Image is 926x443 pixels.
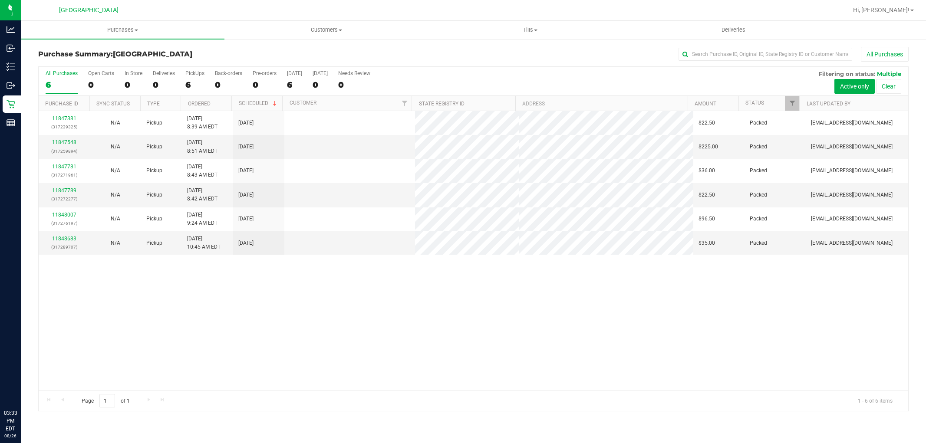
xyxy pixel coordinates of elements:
span: Pickup [146,167,162,175]
div: In Store [125,70,142,76]
span: [GEOGRAPHIC_DATA] [113,50,192,58]
button: N/A [111,215,120,223]
span: $36.00 [699,167,715,175]
span: [DATE] [238,215,254,223]
span: [EMAIL_ADDRESS][DOMAIN_NAME] [811,215,893,223]
span: [DATE] [238,143,254,151]
div: 0 [153,80,175,90]
span: 1 - 6 of 6 items [851,394,900,407]
span: [DATE] [238,191,254,199]
span: [EMAIL_ADDRESS][DOMAIN_NAME] [811,191,893,199]
p: (317271961) [44,171,85,179]
a: 11847381 [52,115,76,121]
span: Pickup [146,239,162,247]
button: All Purchases [861,47,909,62]
span: Pickup [146,143,162,151]
a: Filter [785,96,799,111]
span: Not Applicable [111,167,120,174]
div: 0 [253,80,277,90]
a: 11848683 [52,236,76,242]
button: N/A [111,143,120,151]
span: Pickup [146,191,162,199]
span: [DATE] 8:42 AM EDT [187,187,217,203]
inline-svg: Inventory [7,62,15,71]
a: 11848007 [52,212,76,218]
span: [DATE] [238,119,254,127]
button: N/A [111,167,120,175]
div: 6 [46,80,78,90]
a: Deliveries [632,21,835,39]
a: Ordered [188,101,211,107]
a: Scheduled [239,100,278,106]
span: Packed [750,167,767,175]
div: Deliveries [153,70,175,76]
span: $35.00 [699,239,715,247]
button: Clear [876,79,901,94]
div: Pre-orders [253,70,277,76]
span: [DATE] 9:24 AM EDT [187,211,217,227]
button: N/A [111,191,120,199]
span: Filtering on status: [819,70,875,77]
inline-svg: Retail [7,100,15,108]
span: Packed [750,239,767,247]
p: 08/26 [4,433,17,439]
div: [DATE] [313,70,328,76]
span: [DATE] [238,239,254,247]
span: [EMAIL_ADDRESS][DOMAIN_NAME] [811,167,893,175]
a: Purchase ID [45,101,78,107]
div: 6 [185,80,204,90]
inline-svg: Analytics [7,25,15,34]
inline-svg: Outbound [7,81,15,90]
h3: Purchase Summary: [38,50,328,58]
span: Multiple [877,70,901,77]
span: Not Applicable [111,144,120,150]
p: (317289707) [44,243,85,251]
span: [EMAIL_ADDRESS][DOMAIN_NAME] [811,119,893,127]
inline-svg: Inbound [7,44,15,53]
p: (317239325) [44,123,85,131]
span: Hi, [PERSON_NAME]! [853,7,910,13]
button: N/A [111,119,120,127]
span: Tills [428,26,631,34]
th: Address [515,96,688,111]
div: [DATE] [287,70,302,76]
span: Not Applicable [111,192,120,198]
span: Not Applicable [111,240,120,246]
a: State Registry ID [419,101,465,107]
div: 0 [125,80,142,90]
span: [GEOGRAPHIC_DATA] [59,7,119,14]
p: 03:33 PM EDT [4,409,17,433]
span: [EMAIL_ADDRESS][DOMAIN_NAME] [811,143,893,151]
a: Customer [290,100,316,106]
a: Last Updated By [807,101,850,107]
a: Purchases [21,21,224,39]
span: Packed [750,215,767,223]
a: 11847789 [52,187,76,194]
input: 1 [99,394,115,407]
div: 0 [215,80,242,90]
input: Search Purchase ID, Original ID, State Registry ID or Customer Name... [679,48,852,61]
span: Page of 1 [74,394,137,407]
span: Packed [750,191,767,199]
span: $22.50 [699,191,715,199]
button: N/A [111,239,120,247]
a: 11847548 [52,139,76,145]
span: Pickup [146,215,162,223]
a: Sync Status [96,101,130,107]
button: Active only [834,79,875,94]
span: Not Applicable [111,120,120,126]
a: Status [745,100,764,106]
a: Amount [695,101,716,107]
span: [EMAIL_ADDRESS][DOMAIN_NAME] [811,239,893,247]
div: 0 [313,80,328,90]
a: 11847781 [52,164,76,170]
span: Packed [750,119,767,127]
iframe: Resource center [9,374,35,400]
div: 0 [88,80,114,90]
span: [DATE] 8:51 AM EDT [187,138,217,155]
span: Deliveries [710,26,757,34]
span: $96.50 [699,215,715,223]
span: $225.00 [699,143,718,151]
span: [DATE] 8:43 AM EDT [187,163,217,179]
a: Filter [397,96,412,111]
